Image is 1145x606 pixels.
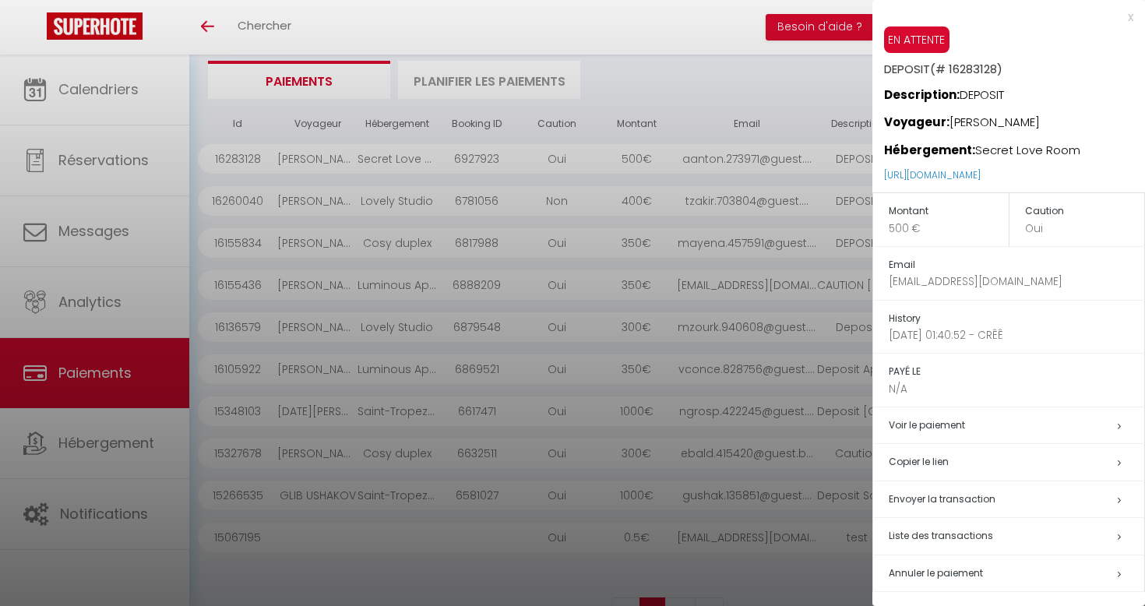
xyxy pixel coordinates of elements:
span: Annuler le paiement [889,566,983,580]
h5: Copier le lien [889,453,1144,471]
h5: Email [889,256,1144,274]
h5: PAYÉ LE [889,363,1144,381]
strong: Description: [884,86,960,103]
p: DEPOSIT [884,76,1145,104]
h5: History [889,310,1144,328]
a: [URL][DOMAIN_NAME] [884,168,981,181]
a: Voir le paiement [889,418,965,432]
p: [EMAIL_ADDRESS][DOMAIN_NAME] [889,273,1144,290]
p: Secret Love Room [884,132,1145,160]
div: x [872,8,1133,26]
p: [DATE] 01:40:52 - CRÊÊ [889,327,1144,344]
p: Oui [1025,220,1145,237]
span: Envoyer la transaction [889,492,995,506]
span: Liste des transactions [889,529,993,542]
h5: Caution [1025,203,1145,220]
span: EN ATTENTE [884,26,949,53]
h5: Montant [889,203,1009,220]
p: [PERSON_NAME] [884,104,1145,132]
span: (# 16283128) [930,61,1002,77]
h5: DEPOSIT [884,53,1145,76]
p: 500 € [889,220,1009,237]
strong: Hébergement: [884,142,975,158]
strong: Voyageur: [884,114,949,130]
p: N/A [889,381,1144,397]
